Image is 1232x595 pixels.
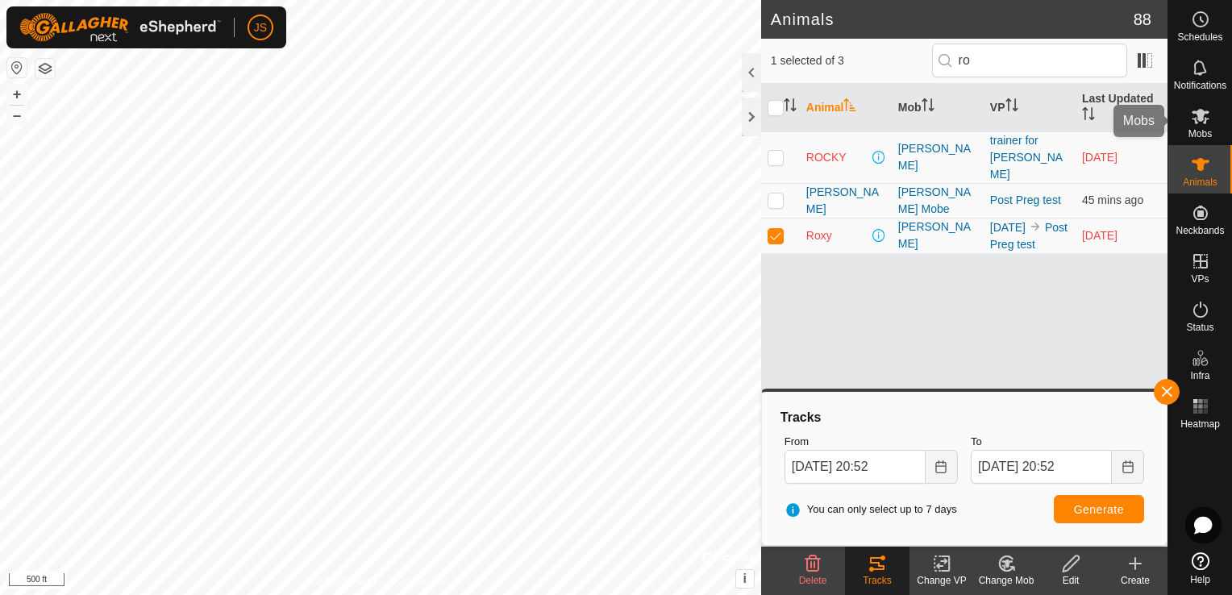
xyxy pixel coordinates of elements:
div: [PERSON_NAME] [898,140,977,174]
span: Status [1186,322,1213,332]
button: – [7,106,27,125]
h2: Animals [771,10,1134,29]
div: Tracks [845,573,909,588]
a: [DATE] [990,221,1026,234]
div: Change Mob [974,573,1038,588]
div: [PERSON_NAME] [898,218,977,252]
a: trainer for [PERSON_NAME] [990,134,1063,181]
span: 25 Aug 2025, 9:06 pm [1082,193,1143,206]
p-sorticon: Activate to sort [1082,110,1095,123]
span: Heatmap [1180,419,1220,429]
a: Contact Us [397,574,444,589]
div: [PERSON_NAME] Mobe [898,184,977,218]
span: Delete [799,575,827,586]
a: Post Preg test [990,193,1061,206]
span: 88 [1134,7,1151,31]
span: You can only select up to 7 days [785,501,957,518]
span: i [743,572,747,585]
span: Infra [1190,371,1209,381]
span: 21 Aug 2025, 8:06 pm [1082,151,1118,164]
label: To [971,434,1144,450]
label: From [785,434,958,450]
img: to [1029,220,1042,233]
p-sorticon: Activate to sort [784,101,797,114]
img: Gallagher Logo [19,13,221,42]
div: Change VP [909,573,974,588]
p-sorticon: Activate to sort [843,101,856,114]
a: Post Preg test [990,221,1068,251]
th: VP [984,84,1076,132]
span: Notifications [1174,81,1226,90]
span: Mobs [1188,129,1212,139]
input: Search (S) [932,44,1127,77]
div: Create [1103,573,1167,588]
button: Generate [1054,495,1144,523]
span: Roxy [806,227,832,244]
span: Help [1190,575,1210,585]
button: Reset Map [7,58,27,77]
a: Help [1168,546,1232,591]
th: Animal [800,84,892,132]
p-sorticon: Activate to sort [922,101,934,114]
p-sorticon: Activate to sort [1005,101,1018,114]
button: Choose Date [1112,450,1144,484]
span: VPs [1191,274,1209,284]
span: 1 selected of 3 [771,52,932,69]
th: Mob [892,84,984,132]
div: Tracks [778,408,1151,427]
span: 21 Aug 2025, 1:06 am [1082,229,1118,242]
div: Edit [1038,573,1103,588]
button: + [7,85,27,104]
a: Privacy Policy [317,574,377,589]
span: Schedules [1177,32,1222,42]
span: [PERSON_NAME] [806,184,885,218]
th: Last Updated [1076,84,1167,132]
span: JS [254,19,267,36]
span: ROCKY [806,149,847,166]
button: Choose Date [926,450,958,484]
span: Animals [1183,177,1217,187]
span: Neckbands [1176,226,1224,235]
button: i [736,570,754,588]
button: Map Layers [35,59,55,78]
span: Generate [1074,503,1124,516]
